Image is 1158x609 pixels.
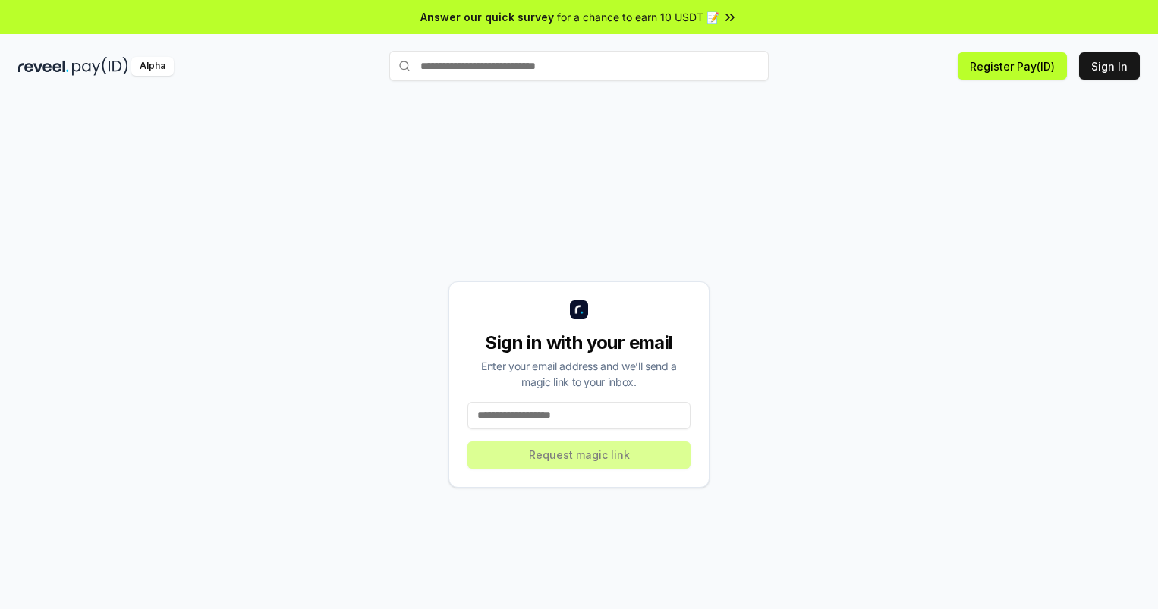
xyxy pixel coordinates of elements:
div: Alpha [131,57,174,76]
button: Sign In [1079,52,1140,80]
span: Answer our quick survey [420,9,554,25]
div: Enter your email address and we’ll send a magic link to your inbox. [467,358,691,390]
img: logo_small [570,300,588,319]
img: pay_id [72,57,128,76]
span: for a chance to earn 10 USDT 📝 [557,9,719,25]
img: reveel_dark [18,57,69,76]
div: Sign in with your email [467,331,691,355]
button: Register Pay(ID) [958,52,1067,80]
